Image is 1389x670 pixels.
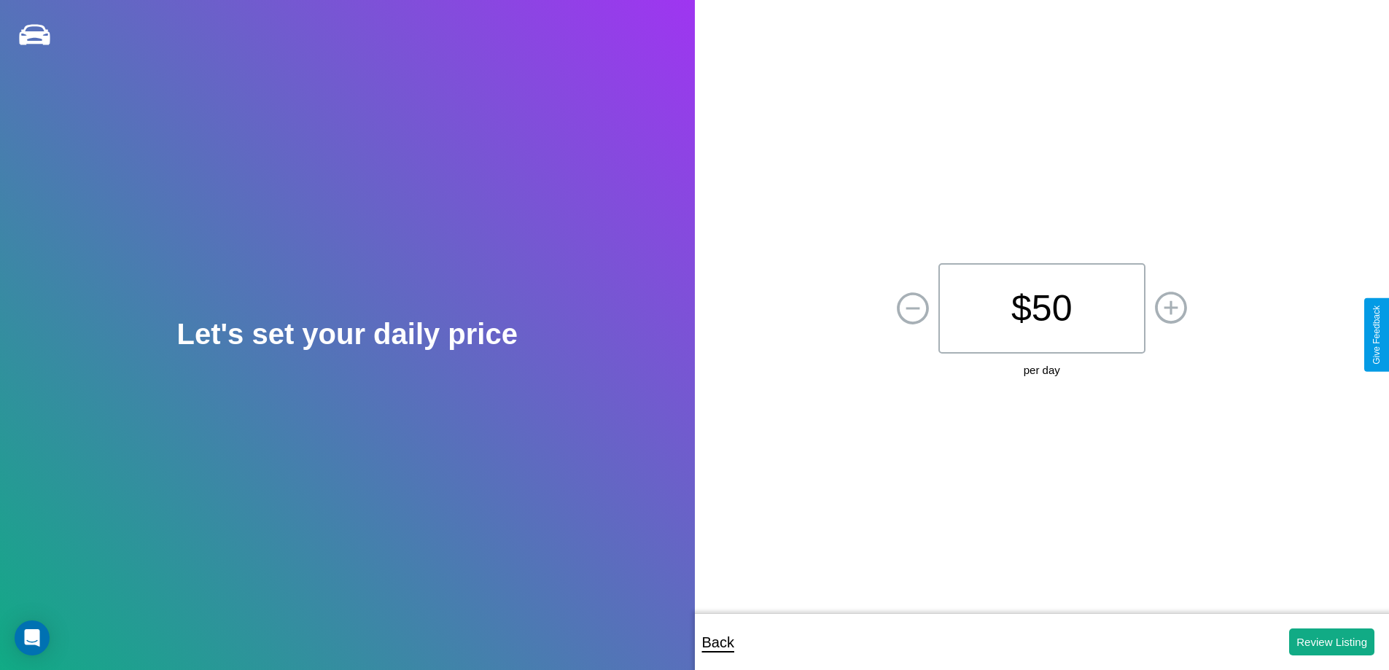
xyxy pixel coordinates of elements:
h2: Let's set your daily price [177,318,518,351]
p: Back [702,629,734,655]
div: Open Intercom Messenger [15,620,50,655]
button: Review Listing [1289,628,1374,655]
p: $ 50 [938,263,1145,354]
div: Give Feedback [1372,305,1382,365]
p: per day [1024,360,1060,380]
